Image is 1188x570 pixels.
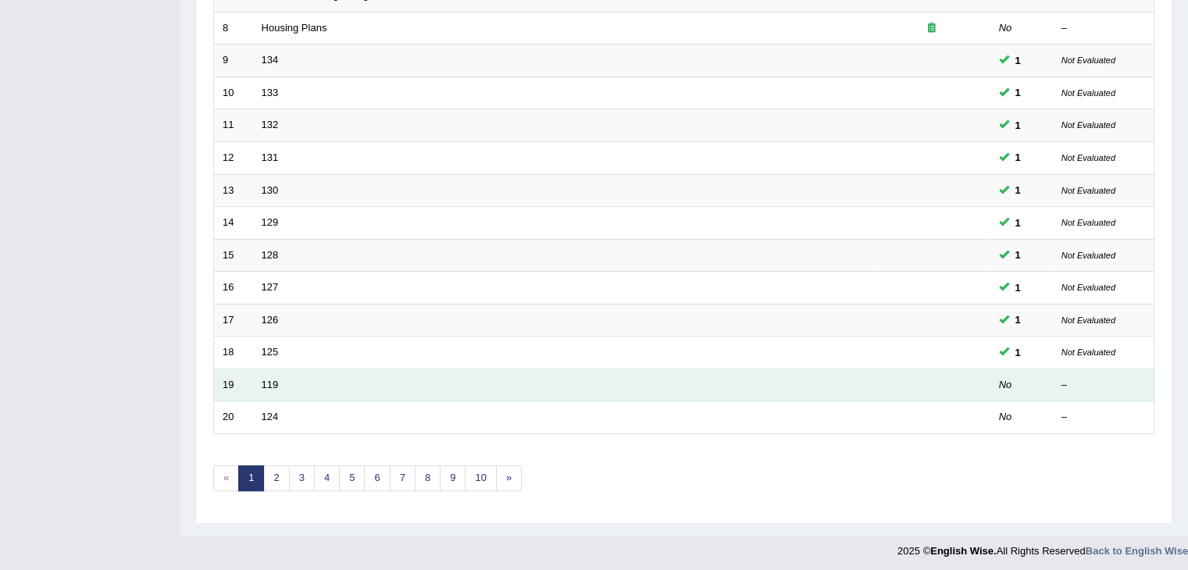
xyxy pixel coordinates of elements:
[262,184,279,196] a: 130
[1009,344,1027,361] span: You can still take this question
[1009,182,1027,198] span: You can still take this question
[1061,120,1115,130] small: Not Evaluated
[999,379,1012,390] em: No
[1086,545,1188,557] a: Back to English Wise
[1061,218,1115,227] small: Not Evaluated
[214,12,253,45] td: 8
[263,465,289,491] a: 2
[465,465,496,491] a: 10
[214,109,253,142] td: 11
[882,21,982,36] div: Exam occurring question
[496,465,522,491] a: »
[1061,378,1146,393] div: –
[262,249,279,261] a: 128
[262,346,279,358] a: 125
[999,22,1012,34] em: No
[1009,52,1027,69] span: You can still take this question
[1061,153,1115,162] small: Not Evaluated
[415,465,441,491] a: 8
[1061,283,1115,292] small: Not Evaluated
[214,369,253,401] td: 19
[440,465,466,491] a: 9
[214,141,253,174] td: 12
[930,545,996,557] strong: English Wise.
[214,77,253,109] td: 10
[339,465,365,491] a: 5
[1061,410,1146,425] div: –
[1009,247,1027,263] span: You can still take this question
[1061,55,1115,65] small: Not Evaluated
[999,411,1012,422] em: No
[1009,312,1027,328] span: You can still take this question
[289,465,315,491] a: 3
[897,536,1188,558] div: 2025 © All Rights Reserved
[262,151,279,163] a: 131
[214,45,253,77] td: 9
[1009,149,1027,166] span: You can still take this question
[238,465,264,491] a: 1
[364,465,390,491] a: 6
[1009,117,1027,134] span: You can still take this question
[214,337,253,369] td: 18
[214,401,253,434] td: 20
[1009,280,1027,296] span: You can still take this question
[1009,215,1027,231] span: You can still take this question
[390,465,416,491] a: 7
[262,22,327,34] a: Housing Plans
[262,411,279,422] a: 124
[214,239,253,272] td: 15
[314,465,340,491] a: 4
[1061,186,1115,195] small: Not Evaluated
[262,216,279,228] a: 129
[1061,21,1146,36] div: –
[262,54,279,66] a: 134
[262,119,279,130] a: 132
[214,304,253,337] td: 17
[262,87,279,98] a: 133
[1061,88,1115,98] small: Not Evaluated
[214,207,253,240] td: 14
[213,465,239,491] span: «
[214,174,253,207] td: 13
[262,314,279,326] a: 126
[1061,347,1115,357] small: Not Evaluated
[214,272,253,305] td: 16
[1009,84,1027,101] span: You can still take this question
[262,379,279,390] a: 119
[1061,315,1115,325] small: Not Evaluated
[1061,251,1115,260] small: Not Evaluated
[262,281,279,293] a: 127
